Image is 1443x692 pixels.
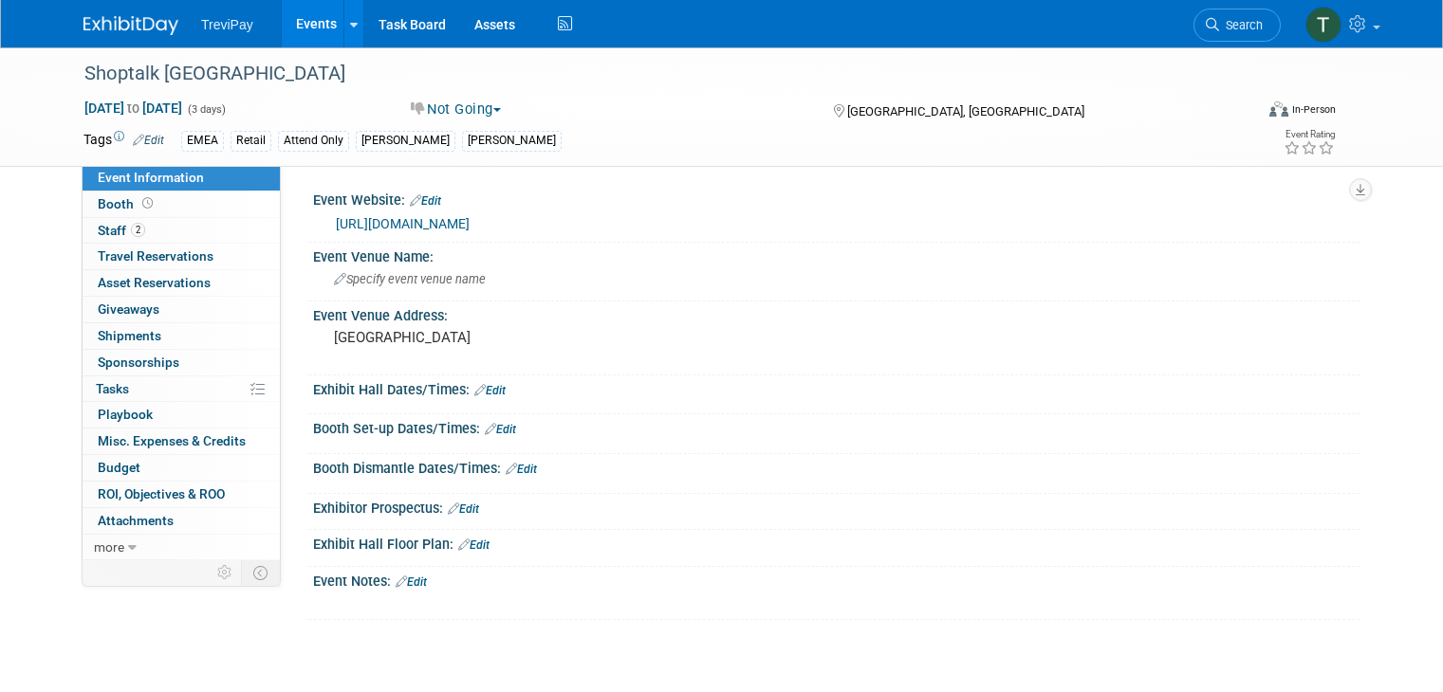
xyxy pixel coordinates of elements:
div: Event Notes: [313,567,1360,592]
a: Tasks [83,376,280,402]
a: Shipments [83,323,280,349]
img: Tara DePaepe [1305,7,1341,43]
div: Exhibitor Prospectus: [313,494,1360,519]
td: Personalize Event Tab Strip [209,560,242,585]
a: Event Information [83,165,280,191]
span: Asset Reservations [98,275,211,290]
span: ROI, Objectives & ROO [98,486,225,501]
a: Edit [474,384,506,397]
pre: [GEOGRAPHIC_DATA] [334,329,729,346]
div: Retail [231,131,271,151]
a: ROI, Objectives & ROO [83,482,280,507]
a: Playbook [83,402,280,428]
a: Misc. Expenses & Credits [83,428,280,454]
a: Edit [396,575,427,589]
div: Event Format [1151,99,1336,127]
div: In-Person [1291,102,1336,117]
span: Staff [98,223,145,238]
div: Event Venue Address: [313,301,1360,325]
span: Booth not reserved yet [139,196,157,210]
div: Attend Only [278,131,349,151]
div: Shoptalk [GEOGRAPHIC_DATA] [78,57,1230,91]
div: Exhibit Hall Dates/Times: [313,375,1360,400]
a: Sponsorships [83,350,280,375]
div: Booth Dismantle Dates/Times: [313,454,1360,479]
div: Event Venue Name: [313,243,1360,266]
td: Toggle Event Tabs [242,560,281,585]
a: Edit [458,538,490,552]
img: Format-Inperson.png [1269,101,1288,117]
span: Tasks [96,381,129,396]
a: Budget [83,455,280,481]
a: Staff2 [83,218,280,244]
div: Event Rating [1284,130,1335,139]
div: [PERSON_NAME] [462,131,562,151]
a: Edit [485,423,516,436]
span: Booth [98,196,157,211]
a: Edit [448,502,479,516]
a: more [83,535,280,560]
div: Booth Set-up Dates/Times: [313,414,1360,439]
a: Edit [506,463,537,476]
span: Search [1219,18,1263,32]
span: [GEOGRAPHIC_DATA], [GEOGRAPHIC_DATA] [847,104,1084,118]
td: Tags [83,130,164,152]
a: Giveaways [83,297,280,322]
span: Misc. Expenses & Credits [98,433,246,448]
button: Not Going [404,100,509,119]
a: Attachments [83,508,280,534]
a: Travel Reservations [83,244,280,269]
span: (3 days) [186,103,226,116]
span: Playbook [98,407,153,422]
span: more [94,539,124,555]
span: Event Information [98,170,204,185]
span: to [124,100,142,116]
span: 2 [131,223,145,237]
a: Edit [133,134,164,147]
img: ExhibitDay [83,16,178,35]
span: Giveaways [98,301,159,317]
span: Attachments [98,513,174,528]
a: Booth [83,191,280,217]
span: Shipments [98,328,161,343]
div: [PERSON_NAME] [356,131,455,151]
span: Specify event venue name [334,272,486,286]
a: Asset Reservations [83,270,280,296]
span: TreviPay [201,17,253,32]
div: EMEA [181,131,224,151]
a: [URL][DOMAIN_NAME] [336,216,470,231]
div: Event Website: [313,186,1360,210]
a: Search [1193,9,1281,42]
span: Sponsorships [98,355,179,370]
span: Budget [98,460,140,475]
div: Exhibit Hall Floor Plan: [313,530,1360,555]
a: Edit [410,194,441,208]
span: Travel Reservations [98,248,213,264]
span: [DATE] [DATE] [83,100,183,117]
